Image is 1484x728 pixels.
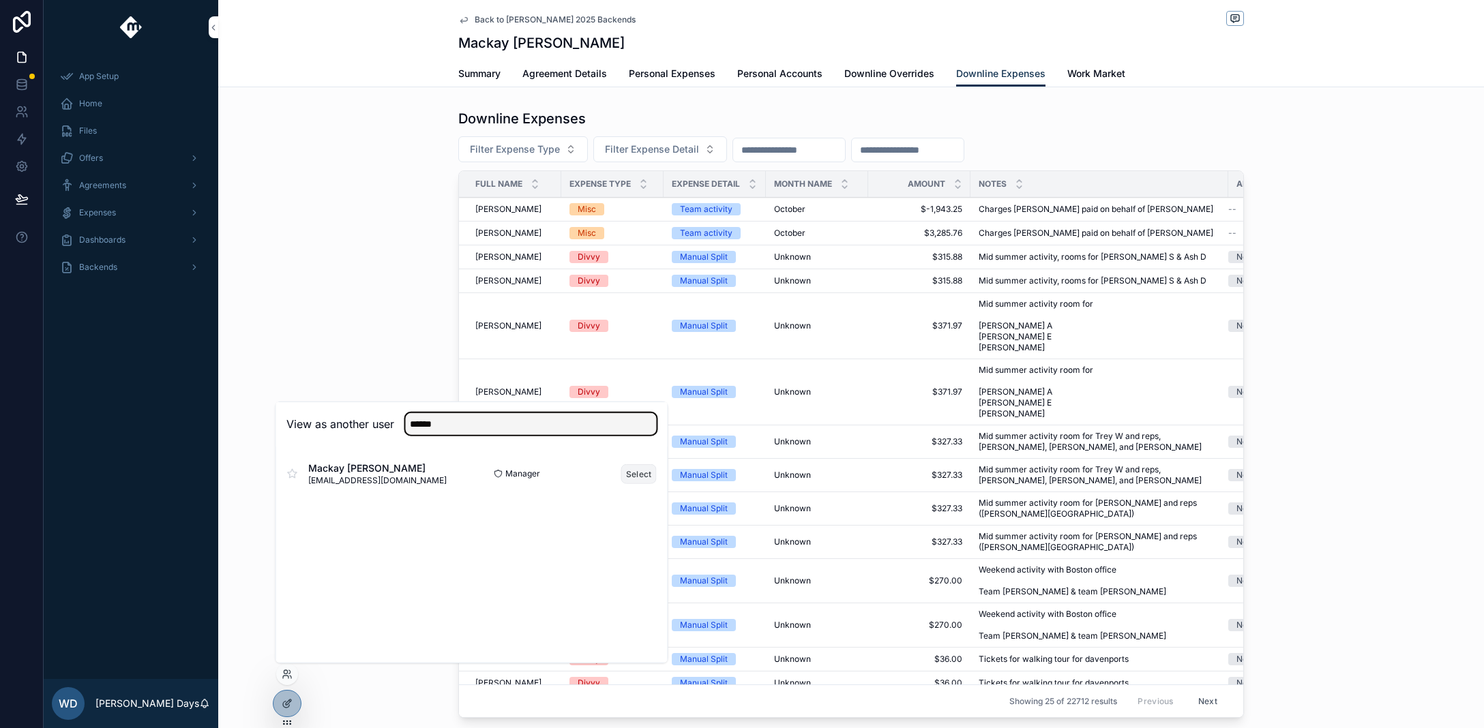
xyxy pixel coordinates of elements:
[844,61,934,89] a: Downline Overrides
[475,275,553,286] a: [PERSON_NAME]
[737,67,822,80] span: Personal Accounts
[774,654,811,665] span: Unknown
[578,677,600,689] div: Divvy
[672,436,758,448] a: Manual Split
[52,255,210,279] a: Backends
[876,470,962,481] span: $327.33
[979,498,1220,519] a: Mid summer activity room for [PERSON_NAME] and reps ([PERSON_NAME][GEOGRAPHIC_DATA])
[876,678,962,688] span: $36.00
[475,14,636,25] span: Back to [PERSON_NAME] 2025 Backends
[956,67,1045,80] span: Downline Expenses
[1228,575,1314,587] a: Not Reviewed
[672,575,758,587] a: Manual Split
[956,61,1045,87] a: Downline Expenses
[1228,251,1314,263] a: Not Reviewed
[680,677,728,689] div: Manual Split
[774,386,860,397] a: Unknown
[308,461,447,475] span: Mackay [PERSON_NAME]
[979,678,1129,688] span: Tickets for walking tour for davenports
[458,67,501,80] span: Summary
[475,678,541,688] span: [PERSON_NAME]
[1228,469,1314,481] a: Not Reviewed
[1228,204,1236,215] span: --
[475,275,541,286] span: [PERSON_NAME]
[1228,536,1314,548] a: Not Reviewed
[876,436,962,447] a: $327.33
[876,654,962,665] a: $36.00
[876,575,962,586] a: $270.00
[680,502,728,515] div: Manual Split
[876,536,962,547] a: $327.33
[979,609,1220,641] a: Weekend activity with Boston office Team [PERSON_NAME] & team [PERSON_NAME]
[979,564,1220,597] a: Weekend activity with Boston office Team [PERSON_NAME] & team [PERSON_NAME]
[475,678,553,688] a: [PERSON_NAME]
[1236,469,1290,481] div: Not Reviewed
[876,320,962,331] span: $371.97
[1228,386,1314,398] a: Not Reviewed
[680,619,728,631] div: Manual Split
[79,153,103,164] span: Offers
[774,503,860,514] a: Unknown
[475,320,553,331] a: [PERSON_NAME]
[458,136,588,162] button: Select Button
[79,207,116,218] span: Expenses
[979,275,1220,286] a: Mid summer activity, rooms for [PERSON_NAME] S & Ash D
[774,678,811,688] span: Unknown
[876,275,962,286] a: $315.88
[629,61,715,89] a: Personal Expenses
[672,619,758,631] a: Manual Split
[569,203,655,215] a: Misc
[672,275,758,287] a: Manual Split
[1228,275,1314,287] a: Not Reviewed
[774,620,860,631] a: Unknown
[569,386,655,398] a: Divvy
[774,204,805,215] span: October
[774,470,811,481] span: Unknown
[979,531,1220,553] span: Mid summer activity room for [PERSON_NAME] and reps ([PERSON_NAME][GEOGRAPHIC_DATA])
[578,203,596,215] div: Misc
[1236,436,1290,448] div: Not Reviewed
[774,678,860,688] a: Unknown
[672,179,740,189] span: Expense Detail
[1228,436,1314,448] a: Not Reviewed
[593,136,727,162] button: Select Button
[672,251,758,263] a: Manual Split
[774,228,805,239] span: October
[1228,228,1236,239] span: --
[774,275,860,286] a: Unknown
[774,536,860,547] a: Unknown
[629,67,715,80] span: Personal Expenses
[458,33,625,52] h1: Mackay [PERSON_NAME]
[1067,67,1125,80] span: Work Market
[52,91,210,116] a: Home
[876,620,962,631] a: $270.00
[774,320,860,331] a: Unknown
[844,67,934,80] span: Downline Overrides
[475,252,541,262] span: [PERSON_NAME]
[876,252,962,262] a: $315.88
[672,469,758,481] a: Manual Split
[680,275,728,287] div: Manual Split
[680,386,728,398] div: Manual Split
[522,67,607,80] span: Agreement Details
[1189,691,1227,712] button: Next
[52,146,210,170] a: Offers
[470,142,560,156] span: Filter Expense Type
[908,179,945,189] span: Amount
[979,654,1129,665] span: Tickets for walking tour for davenports
[774,503,811,514] span: Unknown
[79,234,125,245] span: Dashboards
[979,299,1220,353] a: Mid summer activity room for [PERSON_NAME] A [PERSON_NAME] E [PERSON_NAME]
[774,320,811,331] span: Unknown
[1228,619,1314,631] a: Not Reviewed
[1236,251,1290,263] div: Not Reviewed
[774,179,832,189] span: Month Name
[578,227,596,239] div: Misc
[578,251,600,263] div: Divvy
[680,436,728,448] div: Manual Split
